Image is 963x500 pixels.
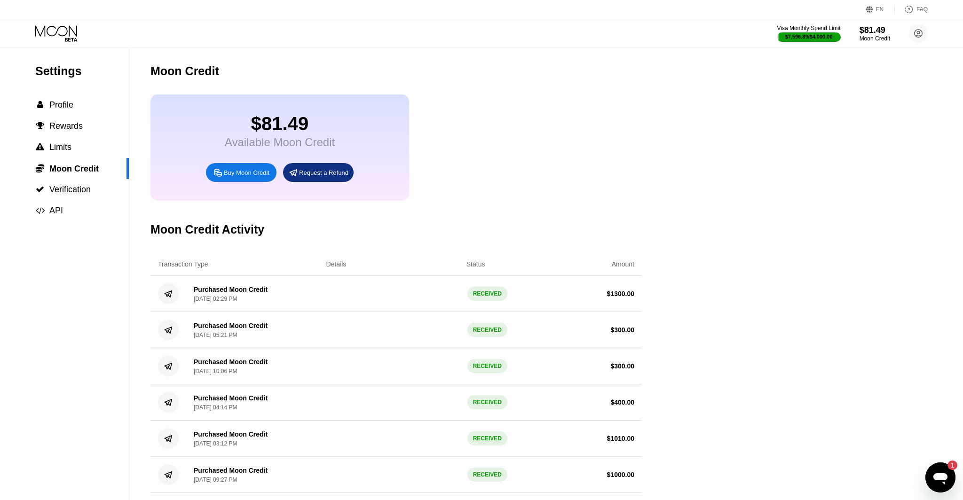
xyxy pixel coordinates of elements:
[194,430,268,438] div: Purchased Moon Credit
[35,164,45,173] div: 
[925,462,955,492] iframe: Button to launch messaging window, 1 unread message
[860,35,890,42] div: Moon Credit
[194,394,268,402] div: Purchased Moon Credit
[467,323,507,337] div: RECEIVED
[916,6,928,13] div: FAQ
[35,64,129,78] div: Settings
[35,185,45,194] div: 
[467,431,507,445] div: RECEIVED
[860,25,890,42] div: $81.49Moon Credit
[777,25,840,31] div: Visa Monthly Spend Limit
[225,136,335,149] div: Available Moon Credit
[36,164,44,173] span: 
[866,5,895,14] div: EN
[326,260,347,268] div: Details
[206,163,276,182] div: Buy Moon Credit
[467,287,507,301] div: RECEIVED
[194,368,237,375] div: [DATE] 10:06 PM
[607,290,634,297] div: $ 1300.00
[35,206,45,215] div: 
[194,358,268,366] div: Purchased Moon Credit
[224,169,269,177] div: Buy Moon Credit
[49,100,73,109] span: Profile
[49,164,99,173] span: Moon Credit
[36,143,44,151] span: 
[35,143,45,151] div: 
[895,5,928,14] div: FAQ
[158,260,208,268] div: Transaction Type
[876,6,884,13] div: EN
[194,467,268,474] div: Purchased Moon Credit
[467,395,507,409] div: RECEIVED
[36,206,45,215] span: 
[35,122,45,130] div: 
[610,398,634,406] div: $ 400.00
[785,34,833,39] div: $7,596.89 / $4,000.00
[225,113,335,134] div: $81.49
[860,25,890,35] div: $81.49
[49,142,71,152] span: Limits
[194,404,237,411] div: [DATE] 04:14 PM
[36,185,44,194] span: 
[610,326,634,334] div: $ 300.00
[777,25,840,42] div: Visa Monthly Spend Limit$7,596.89/$4,000.00
[283,163,354,182] div: Request a Refund
[194,296,237,302] div: [DATE] 02:29 PM
[36,122,44,130] span: 
[150,64,219,78] div: Moon Credit
[49,206,63,215] span: API
[194,477,237,483] div: [DATE] 09:27 PM
[194,332,237,338] div: [DATE] 05:21 PM
[37,101,43,109] span: 
[299,169,348,177] div: Request a Refund
[610,362,634,370] div: $ 300.00
[35,101,45,109] div: 
[194,440,237,447] div: [DATE] 03:12 PM
[194,286,268,293] div: Purchased Moon Credit
[466,260,485,268] div: Status
[939,461,957,470] iframe: Number of unread messages
[49,121,83,131] span: Rewards
[607,471,634,478] div: $ 1000.00
[607,435,634,442] div: $ 1010.00
[194,322,268,329] div: Purchased Moon Credit
[467,468,507,482] div: RECEIVED
[150,223,264,236] div: Moon Credit Activity
[49,185,91,194] span: Verification
[612,260,634,268] div: Amount
[467,359,507,373] div: RECEIVED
